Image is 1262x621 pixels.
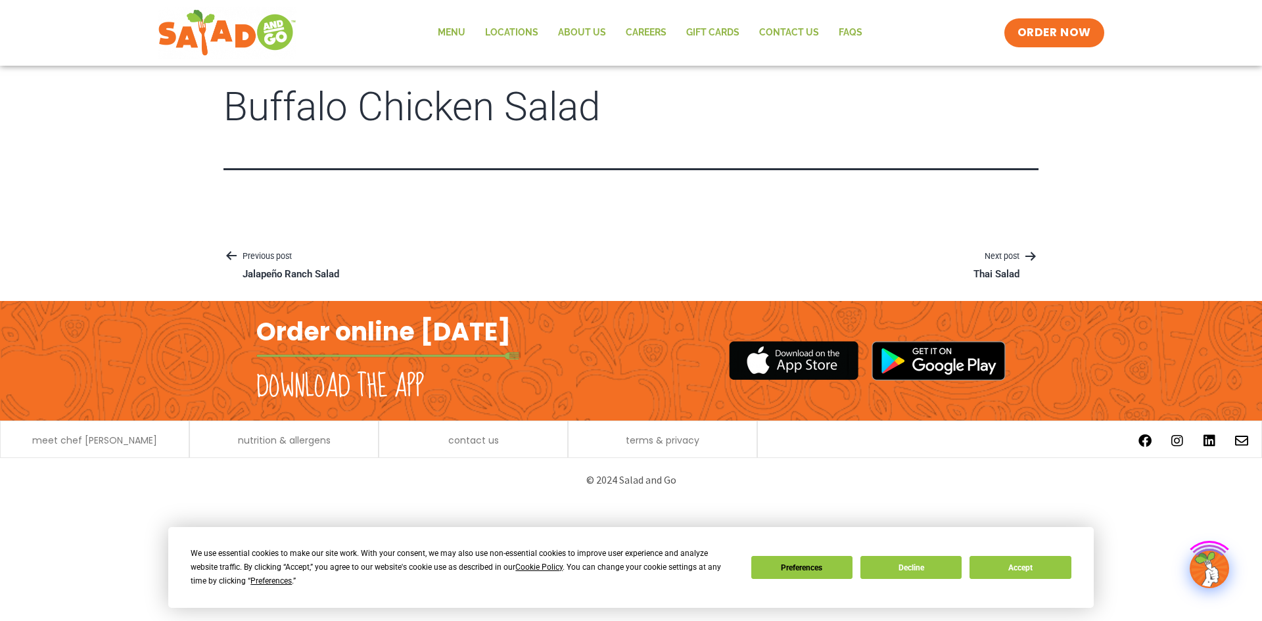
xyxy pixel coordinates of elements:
[676,18,749,48] a: GIFT CARDS
[973,268,1019,281] p: Thai Salad
[243,268,339,281] p: Jalapeño Ranch Salad
[223,249,358,281] a: Previous postJalapeño Ranch Salad
[954,249,1039,265] p: Next post
[168,527,1094,608] div: Cookie Consent Prompt
[1004,18,1104,47] a: ORDER NOW
[548,18,616,48] a: About Us
[158,7,296,59] img: new-SAG-logo-768×292
[829,18,872,48] a: FAQs
[860,556,962,579] button: Decline
[32,436,157,445] a: meet chef [PERSON_NAME]
[256,352,519,359] img: fork
[256,315,511,348] h2: Order online [DATE]
[616,18,676,48] a: Careers
[1017,25,1091,41] span: ORDER NOW
[970,556,1071,579] button: Accept
[428,18,475,48] a: Menu
[448,436,499,445] a: contact us
[729,339,858,382] img: appstore
[626,436,699,445] a: terms & privacy
[872,341,1006,380] img: google_play
[515,563,563,572] span: Cookie Policy
[749,18,829,48] a: Contact Us
[475,18,548,48] a: Locations
[238,436,331,445] a: nutrition & allergens
[223,249,358,265] p: Previous post
[223,85,1039,129] h1: Buffalo Chicken Salad
[954,249,1039,281] a: Next postThai Salad
[250,576,292,586] span: Preferences
[751,556,853,579] button: Preferences
[223,249,1039,281] nav: Posts
[428,18,872,48] nav: Menu
[191,547,735,588] div: We use essential cookies to make our site work. With your consent, we may also use non-essential ...
[256,369,424,405] h2: Download the app
[263,471,999,489] p: © 2024 Salad and Go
